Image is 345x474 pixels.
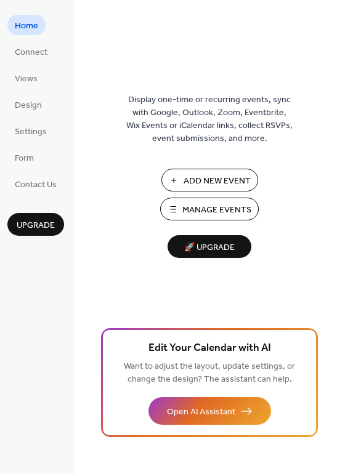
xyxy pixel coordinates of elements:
[7,68,45,88] a: Views
[15,20,38,33] span: Home
[184,175,251,188] span: Add New Event
[160,198,259,220] button: Manage Events
[124,358,295,388] span: Want to adjust the layout, update settings, or change the design? The assistant can help.
[148,397,271,425] button: Open AI Assistant
[148,340,271,357] span: Edit Your Calendar with AI
[15,99,42,112] span: Design
[182,204,251,217] span: Manage Events
[7,94,49,114] a: Design
[7,41,55,62] a: Connect
[168,235,251,258] button: 🚀 Upgrade
[7,147,41,167] a: Form
[15,46,47,59] span: Connect
[15,126,47,139] span: Settings
[167,406,235,419] span: Open AI Assistant
[161,169,258,191] button: Add New Event
[126,94,293,145] span: Display one-time or recurring events, sync with Google, Outlook, Zoom, Eventbrite, Wix Events or ...
[15,73,38,86] span: Views
[7,213,64,236] button: Upgrade
[7,15,46,35] a: Home
[7,174,64,194] a: Contact Us
[17,219,55,232] span: Upgrade
[15,179,57,191] span: Contact Us
[7,121,54,141] a: Settings
[175,239,244,256] span: 🚀 Upgrade
[15,152,34,165] span: Form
